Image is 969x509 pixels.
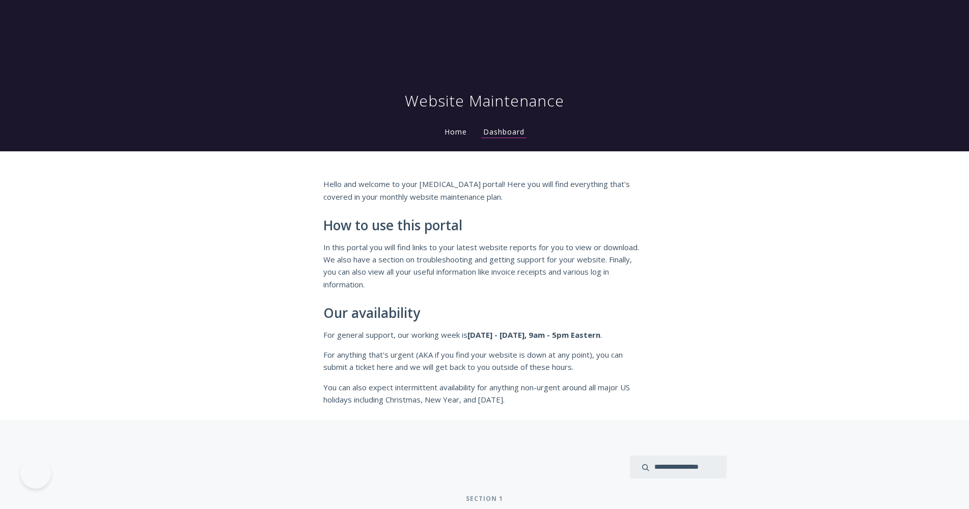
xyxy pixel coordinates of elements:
[323,349,646,373] p: For anything that's urgent (AKA if you find your website is down at any point), you can submit a ...
[442,127,469,137] a: Home
[323,306,646,321] h2: Our availability
[467,330,600,340] strong: [DATE] - [DATE], 9am - 5pm Eastern
[323,178,646,203] p: Hello and welcome to your [MEDICAL_DATA] portal! Here you will find everything that's covered in ...
[630,456,727,478] input: search input
[323,241,646,291] p: In this portal you will find links to your latest website reports for you to view or download. We...
[481,127,527,138] a: Dashboard
[20,458,51,489] iframe: Toggle Customer Support
[323,329,646,341] p: For general support, our working week is .
[323,381,646,406] p: You can also expect intermittent availability for anything non-urgent around all major US holiday...
[323,218,646,233] h2: How to use this portal
[405,91,564,111] h1: Website Maintenance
